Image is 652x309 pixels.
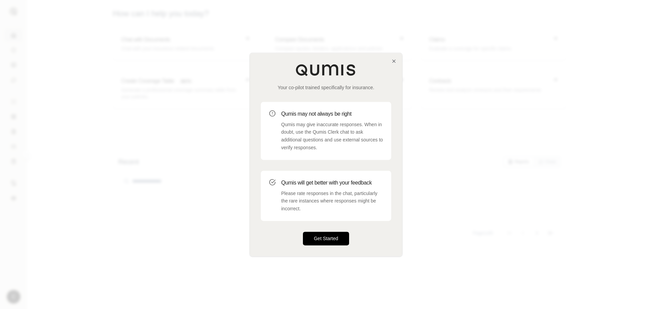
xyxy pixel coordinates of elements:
img: Qumis Logo [295,64,357,76]
p: Qumis may give inaccurate responses. When in doubt, use the Qumis Clerk chat to ask additional qu... [281,121,383,152]
p: Please rate responses in the chat, particularly the rare instances where responses might be incor... [281,190,383,213]
h3: Qumis may not always be right [281,110,383,118]
button: Get Started [303,232,349,245]
p: Your co-pilot trained specifically for insurance. [261,84,391,91]
h3: Qumis will get better with your feedback [281,179,383,187]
